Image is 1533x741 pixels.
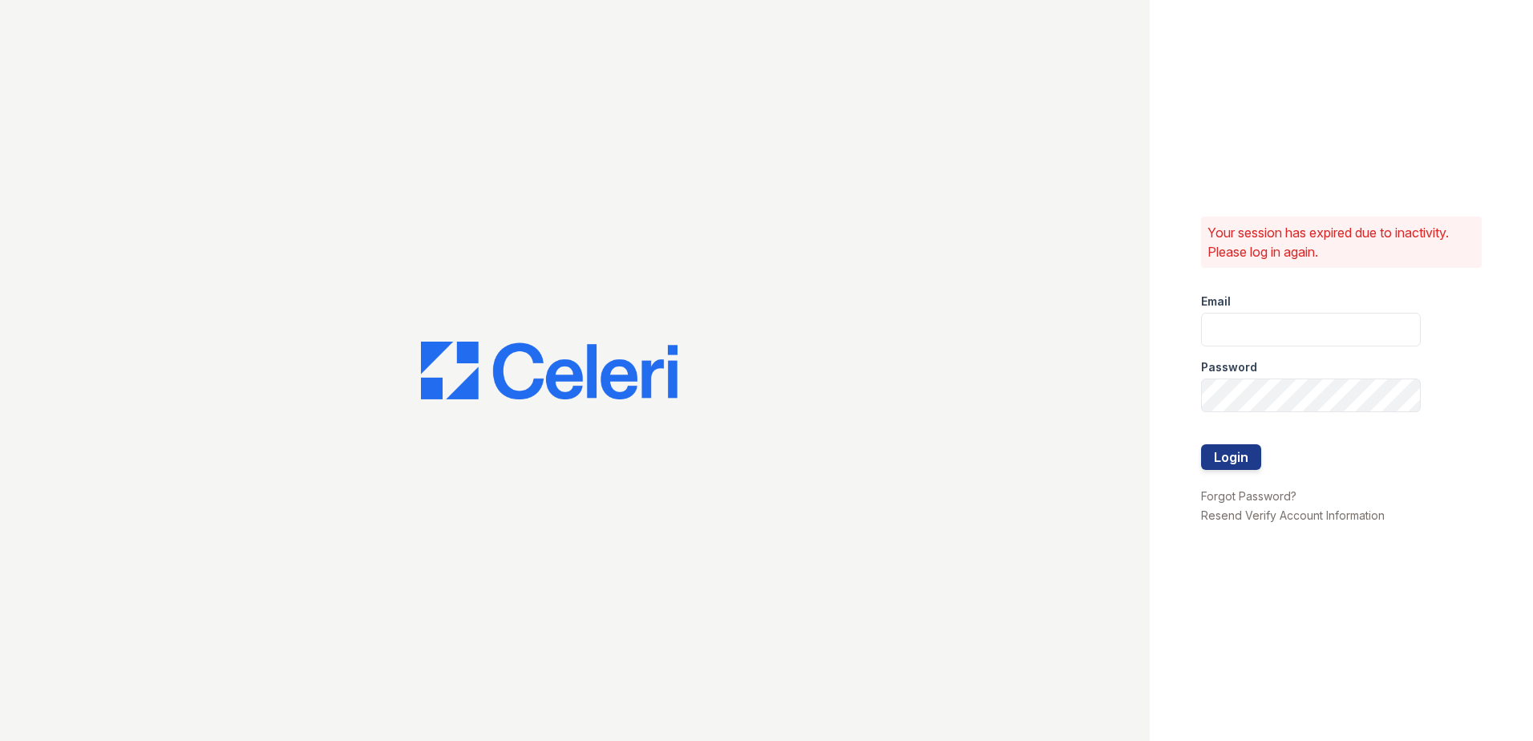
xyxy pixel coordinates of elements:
[1207,223,1475,261] p: Your session has expired due to inactivity. Please log in again.
[1201,444,1261,470] button: Login
[1201,508,1385,522] a: Resend Verify Account Information
[1201,489,1296,503] a: Forgot Password?
[421,342,678,399] img: CE_Logo_Blue-a8612792a0a2168367f1c8372b55b34899dd931a85d93a1a3d3e32e68fde9ad4.png
[1201,294,1231,310] label: Email
[1201,359,1257,375] label: Password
